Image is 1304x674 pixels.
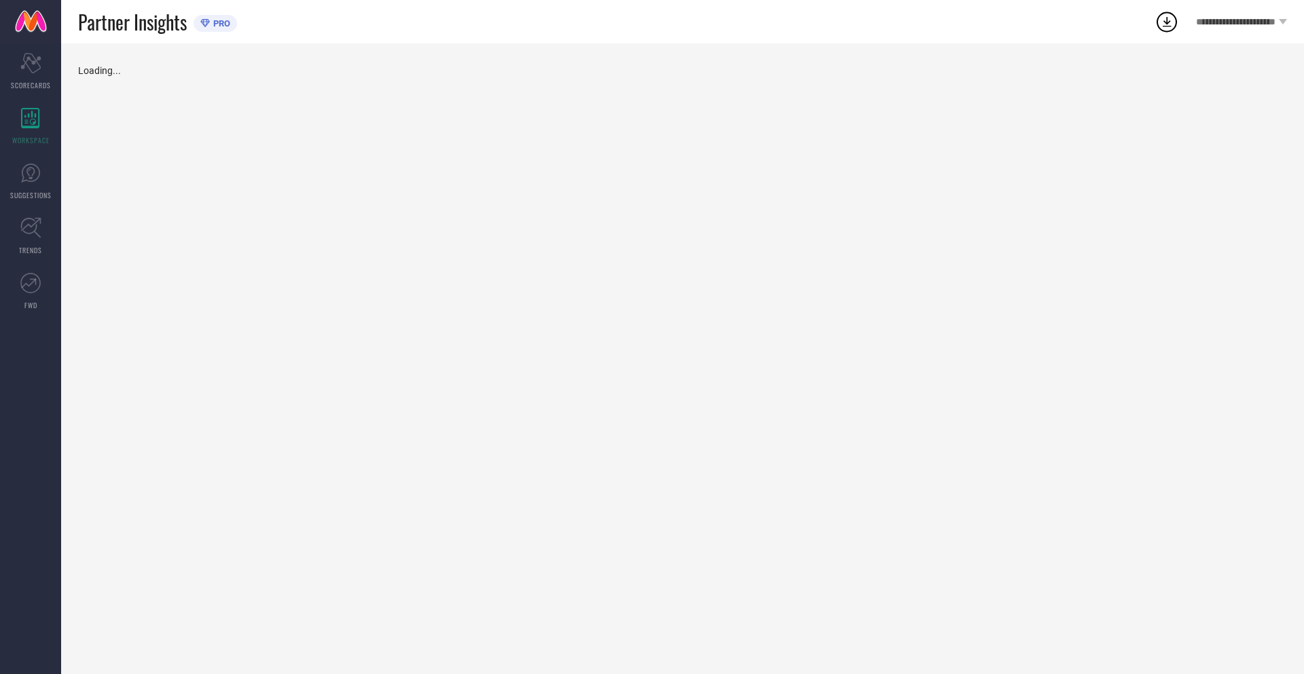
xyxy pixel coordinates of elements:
span: WORKSPACE [12,135,50,145]
span: TRENDS [19,245,42,255]
span: Loading... [78,65,121,76]
span: Partner Insights [78,8,187,36]
span: SUGGESTIONS [10,190,52,200]
span: FWD [24,300,37,310]
span: PRO [210,18,230,29]
div: Open download list [1155,10,1179,34]
span: SCORECARDS [11,80,51,90]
